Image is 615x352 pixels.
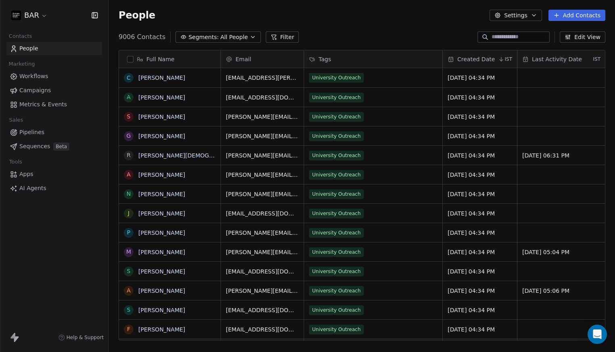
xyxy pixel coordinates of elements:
span: [PERSON_NAME][EMAIL_ADDRESS][DOMAIN_NAME] [226,248,299,256]
a: AI Agents [6,182,102,195]
span: People [19,44,38,53]
span: [DATE] 05:04 PM [522,248,600,256]
button: Add Contacts [548,10,605,21]
a: [PERSON_NAME] [138,326,185,333]
span: University Outreach [309,286,364,296]
div: Email [221,50,304,68]
span: [DATE] 04:34 PM [448,306,512,314]
a: [PERSON_NAME] [138,249,185,255]
a: [PERSON_NAME] [138,191,185,197]
span: University Outreach [309,209,364,218]
span: University Outreach [309,151,364,160]
span: BAR [24,10,39,21]
span: [EMAIL_ADDRESS][PERSON_NAME][DOMAIN_NAME] [226,74,299,82]
div: N [127,190,131,198]
span: University Outreach [309,93,364,102]
div: grid [119,68,221,341]
span: [DATE] 04:34 PM [448,209,512,217]
span: [EMAIL_ADDRESS][DOMAIN_NAME] [226,325,299,333]
span: Tools [6,156,25,168]
a: [PERSON_NAME] [138,133,185,139]
div: G [127,132,131,140]
button: BAR [10,8,49,22]
span: [DATE] 04:34 PM [448,74,512,82]
span: [DATE] 04:34 PM [448,248,512,256]
span: [EMAIL_ADDRESS][DOMAIN_NAME] [226,209,299,217]
span: [PERSON_NAME][EMAIL_ADDRESS][DOMAIN_NAME] [226,171,299,179]
span: University Outreach [309,228,364,238]
span: University Outreach [309,73,364,83]
span: University Outreach [309,131,364,141]
span: [DATE] 04:34 PM [448,132,512,140]
span: [PERSON_NAME][EMAIL_ADDRESS][DOMAIN_NAME] [226,190,299,198]
div: P [127,228,130,237]
span: Sales [6,114,27,126]
a: Apps [6,168,102,181]
span: [PERSON_NAME][EMAIL_ADDRESS][PERSON_NAME][DOMAIN_NAME] [226,287,299,295]
img: bar1.webp [11,10,21,20]
span: University Outreach [309,247,364,257]
span: University Outreach [309,112,364,122]
span: University Outreach [309,189,364,199]
div: S [127,267,131,275]
a: [PERSON_NAME] [138,268,185,275]
div: A [127,170,131,179]
span: [DATE] 05:06 PM [522,287,600,295]
span: Metrics & Events [19,100,67,109]
div: Tags [304,50,442,68]
a: People [6,42,102,55]
span: University Outreach [309,267,364,276]
a: Metrics & Events [6,98,102,111]
button: Edit View [560,31,605,43]
a: [PERSON_NAME] [138,288,185,294]
span: [EMAIL_ADDRESS][DOMAIN_NAME] [226,267,299,275]
div: Full Name [119,50,221,68]
div: J [128,209,129,217]
span: [DATE] 04:34 PM [448,287,512,295]
span: AI Agents [19,184,46,193]
button: Settings [490,10,542,21]
span: [DATE] 04:34 PM [448,190,512,198]
a: SequencesBeta [6,140,102,153]
span: Pipelines [19,128,44,137]
div: A [127,93,131,101]
span: [DATE] 04:34 PM [448,325,512,333]
span: [DATE] 04:34 PM [448,151,512,159]
span: People [119,9,155,21]
span: Marketing [5,58,38,70]
a: Pipelines [6,126,102,139]
span: Beta [53,143,69,151]
span: [DATE] 06:31 PM [522,151,600,159]
span: Email [236,55,251,63]
span: Segments: [188,33,219,41]
div: R [127,151,131,159]
a: [PERSON_NAME][DEMOGRAPHIC_DATA] [138,152,249,159]
div: M [126,248,131,256]
div: S [127,306,131,314]
span: 9006 Contacts [119,32,165,42]
span: Contacts [5,30,35,42]
span: [DATE] 04:34 PM [448,229,512,237]
span: Last Activity Date [532,55,582,63]
span: [DATE] 04:34 PM [448,267,512,275]
div: C [127,74,131,82]
span: [PERSON_NAME][EMAIL_ADDRESS][DOMAIN_NAME] [226,132,299,140]
span: University Outreach [309,305,364,315]
div: Last Activity DateIST [517,50,605,68]
span: [EMAIL_ADDRESS][DOMAIN_NAME] [226,93,299,101]
span: [DATE] 04:34 PM [448,171,512,179]
button: Filter [266,31,299,43]
div: F [127,325,130,333]
span: [DATE] 04:34 PM [448,93,512,101]
a: [PERSON_NAME] [138,210,185,217]
span: University Outreach [309,325,364,334]
span: [EMAIL_ADDRESS][DOMAIN_NAME] [226,306,299,314]
span: [DATE] 04:34 PM [448,113,512,121]
a: [PERSON_NAME] [138,75,185,81]
a: Campaigns [6,84,102,97]
span: IST [593,56,600,62]
a: Workflows [6,70,102,83]
span: [PERSON_NAME][EMAIL_ADDRESS][DOMAIN_NAME] [226,113,299,121]
span: Apps [19,170,33,178]
span: [PERSON_NAME][EMAIL_ADDRESS][DOMAIN_NAME] [226,151,299,159]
